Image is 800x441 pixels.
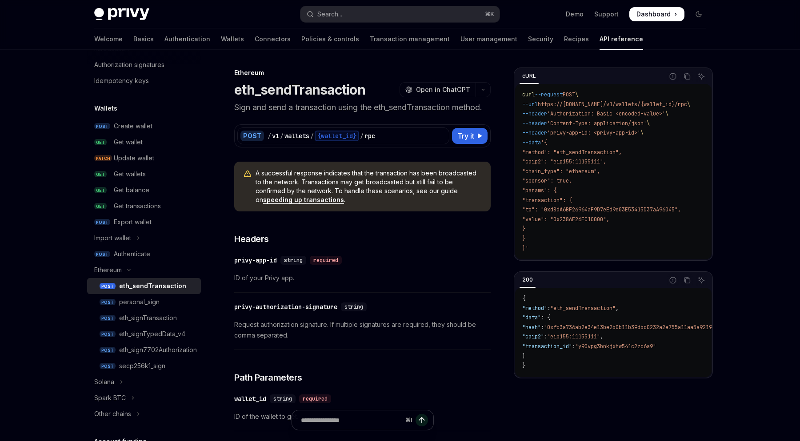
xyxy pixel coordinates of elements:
a: Dashboard [629,7,684,21]
span: --data [522,139,541,146]
span: GET [94,187,107,194]
a: Demo [566,10,584,19]
div: Import wallet [94,233,131,243]
span: POST [94,219,110,226]
span: "sponsor": true, [522,177,572,184]
input: Ask a question... [301,410,402,430]
svg: Warning [243,170,252,179]
div: Get wallet [114,137,143,147]
span: ⌘ K [485,11,494,18]
button: Ask AI [696,274,707,286]
span: "data" [522,314,541,321]
a: POSTCreate wallet [87,118,201,134]
div: Export wallet [114,217,152,227]
span: "hash" [522,324,541,331]
div: / [310,131,314,140]
span: 'Authorization: Basic <encoded-value>' [547,110,665,117]
div: Spark BTC [94,393,126,403]
a: API reference [600,28,643,50]
div: Create wallet [114,121,152,131]
a: Policies & controls [301,28,359,50]
div: / [268,131,271,140]
button: Toggle Spark BTC section [87,390,201,406]
button: Toggle dark mode [692,7,706,21]
span: POST [94,251,110,258]
div: secp256k1_sign [119,361,165,371]
span: 'Content-Type: application/json' [547,120,647,127]
a: Authentication [164,28,210,50]
div: Update wallet [114,153,154,163]
span: \ [687,101,690,108]
span: "value": "0x2386F26FC10000", [522,216,609,223]
a: Idempotency keys [87,73,201,89]
span: : [544,333,547,340]
span: POST [563,91,575,98]
span: : [541,324,544,331]
span: string [344,303,363,310]
img: dark logo [94,8,149,20]
span: string [273,395,292,402]
div: / [280,131,284,140]
div: privy-authorization-signature [234,302,337,311]
span: --request [535,91,563,98]
span: GET [94,203,107,210]
span: "eip155:11155111" [547,333,600,340]
div: Get wallets [114,169,146,179]
span: "method": "eth_sendTransaction", [522,149,622,156]
a: Recipes [564,28,589,50]
button: Copy the contents from the code block [681,274,693,286]
div: eth_signTypedData_v4 [119,329,185,339]
div: eth_sign7702Authorization [119,345,197,355]
div: Other chains [94,409,131,419]
a: POSTpersonal_sign [87,294,201,310]
button: Report incorrect code [667,274,679,286]
span: https://[DOMAIN_NAME]/v1/wallets/{wallet_id}/rpc [538,101,687,108]
h5: Wallets [94,103,117,114]
span: \ [575,91,578,98]
span: , [616,305,619,312]
a: Connectors [255,28,291,50]
div: POST [240,131,264,141]
div: 200 [520,274,536,285]
div: Ethereum [94,265,122,275]
a: Support [594,10,619,19]
span: POST [100,363,116,369]
a: Authorization signatures [87,57,201,73]
span: { [522,295,525,302]
span: GET [94,139,107,146]
div: required [299,394,331,403]
span: : { [541,314,550,321]
span: } [522,235,525,242]
span: "chain_type": "ethereum", [522,168,600,175]
a: User management [460,28,517,50]
span: \ [647,120,650,127]
span: 'privy-app-id: <privy-app-id>' [547,129,640,136]
span: "0xfc3a736ab2e34e13be2b0b11b39dbc0232a2e755a11aa5a9219890d3b2c6c7d8" [544,324,756,331]
span: "caip2": "eip155:11155111", [522,158,606,165]
span: : [572,343,575,350]
div: Ethereum [234,68,491,77]
div: Search... [317,9,342,20]
div: eth_sendTransaction [119,281,186,291]
span: --header [522,120,547,127]
a: speeding up transactions [263,196,344,204]
button: Copy the contents from the code block [681,71,693,82]
button: Toggle Other chains section [87,406,201,422]
span: "to": "0xd8dA6BF26964aF9D7eEd9e03E53415D37aA96045", [522,206,681,213]
span: } [522,362,525,369]
button: Report incorrect code [667,71,679,82]
span: "y90vpg3bnkjxhw541c2zc6a9" [575,343,656,350]
span: --url [522,101,538,108]
span: "caip2" [522,333,544,340]
a: GETGet wallets [87,166,201,182]
span: \ [665,110,668,117]
span: "params": { [522,187,556,194]
span: }' [522,245,528,252]
div: privy-app-id [234,256,277,265]
span: "transaction": { [522,197,572,204]
div: {wallet_id} [315,131,359,141]
a: Transaction management [370,28,450,50]
a: Wallets [221,28,244,50]
a: POSTAuthenticate [87,246,201,262]
p: Sign and send a transaction using the eth_sendTransaction method. [234,101,491,114]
